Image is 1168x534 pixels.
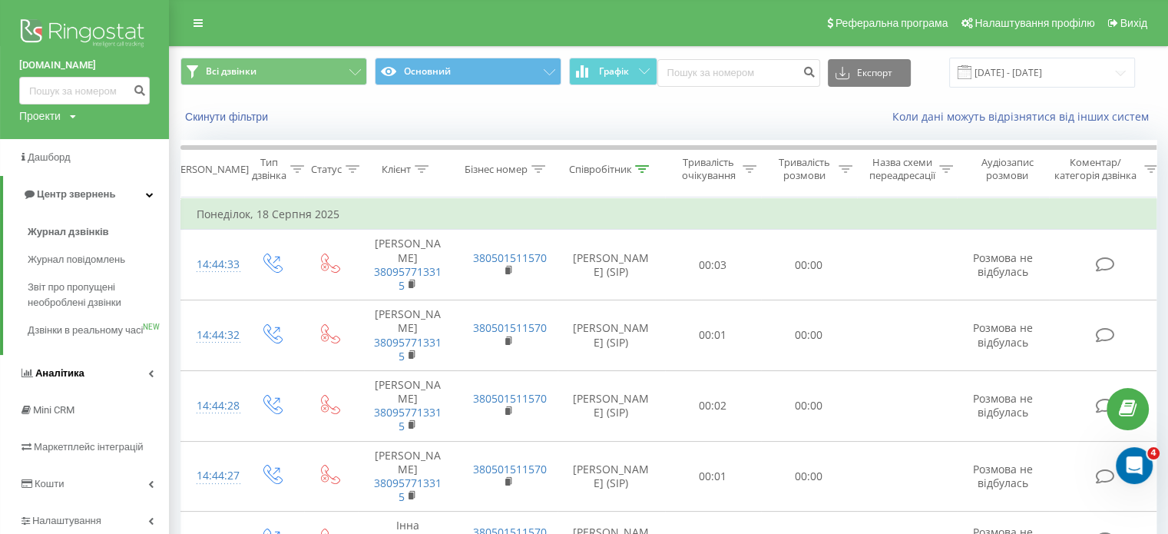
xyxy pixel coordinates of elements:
button: Графік [569,58,657,85]
span: Дзвінки в реальному часі [28,323,143,338]
td: 00:02 [665,370,761,441]
div: 14:44:33 [197,250,227,280]
span: Дашборд [28,151,71,163]
div: 14:44:32 [197,320,227,350]
td: 00:03 [665,230,761,300]
span: Кошти [35,478,64,489]
span: Аналiтика [35,367,84,379]
td: 00:00 [761,441,857,512]
div: Тривалість очікування [678,156,739,182]
span: Центр звернень [37,188,115,200]
span: Вихід [1120,17,1147,29]
div: Тривалість розмови [774,156,835,182]
div: 14:44:28 [197,391,227,421]
a: Центр звернень [3,176,169,213]
div: Статус [311,163,342,176]
a: 380501511570 [473,391,547,406]
span: Розмова не відбулась [973,391,1033,420]
a: Журнал повідомлень [28,246,169,274]
td: [PERSON_NAME] [358,300,458,371]
div: Клієнт [382,163,411,176]
button: Основний [375,58,561,85]
td: [PERSON_NAME] (SIP) [558,300,665,371]
a: 380957713315 [374,405,442,433]
td: [PERSON_NAME] (SIP) [558,230,665,300]
a: Звіт про пропущені необроблені дзвінки [28,274,169,317]
td: [PERSON_NAME] [358,230,458,300]
span: Звіт про пропущені необроблені дзвінки [28,280,161,310]
td: [PERSON_NAME] (SIP) [558,441,665,512]
td: 00:00 [761,370,857,441]
span: Mini CRM [33,404,74,416]
span: Реферальна програма [835,17,948,29]
div: 14:44:27 [197,461,227,491]
a: 380501511570 [473,320,547,335]
td: 00:00 [761,230,857,300]
img: Ringostat logo [19,15,150,54]
td: 00:01 [665,300,761,371]
button: Всі дзвінки [180,58,367,85]
span: Всі дзвінки [206,65,256,78]
span: Налаштування профілю [974,17,1094,29]
div: [PERSON_NAME] [171,163,249,176]
span: Розмова не відбулась [973,462,1033,490]
span: Маркетплейс інтеграцій [34,441,144,453]
td: Понеділок, 18 Серпня 2025 [181,199,1164,230]
span: Журнал повідомлень [28,252,125,267]
div: Назва схеми переадресації [869,156,935,182]
td: [PERSON_NAME] (SIP) [558,370,665,441]
span: Журнал дзвінків [28,224,109,240]
td: [PERSON_NAME] [358,370,458,441]
button: Скинути фільтри [180,110,276,124]
div: Аудіозапис розмови [970,156,1044,182]
a: Журнал дзвінків [28,218,169,246]
input: Пошук за номером [657,59,820,87]
button: Експорт [828,59,911,87]
a: 380501511570 [473,462,547,476]
a: 380501511570 [473,250,547,265]
div: Коментар/категорія дзвінка [1051,156,1140,182]
input: Пошук за номером [19,77,150,104]
td: [PERSON_NAME] [358,441,458,512]
iframe: Intercom live chat [1116,447,1153,484]
span: Розмова не відбулась [973,320,1033,349]
td: 00:00 [761,300,857,371]
a: 380957713315 [374,476,442,504]
span: Розмова не відбулась [973,250,1033,279]
div: Співробітник [568,163,631,176]
span: 4 [1147,447,1160,459]
div: Бізнес номер [465,163,528,176]
a: [DOMAIN_NAME] [19,58,150,73]
td: 00:01 [665,441,761,512]
span: Графік [599,66,629,77]
div: Тип дзвінка [252,156,286,182]
a: Дзвінки в реальному часіNEW [28,317,169,344]
a: 380957713315 [374,335,442,363]
a: Коли дані можуть відрізнятися вiд інших систем [892,109,1156,124]
span: Налаштування [32,515,101,526]
div: Проекти [19,108,61,124]
a: 380957713315 [374,264,442,293]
